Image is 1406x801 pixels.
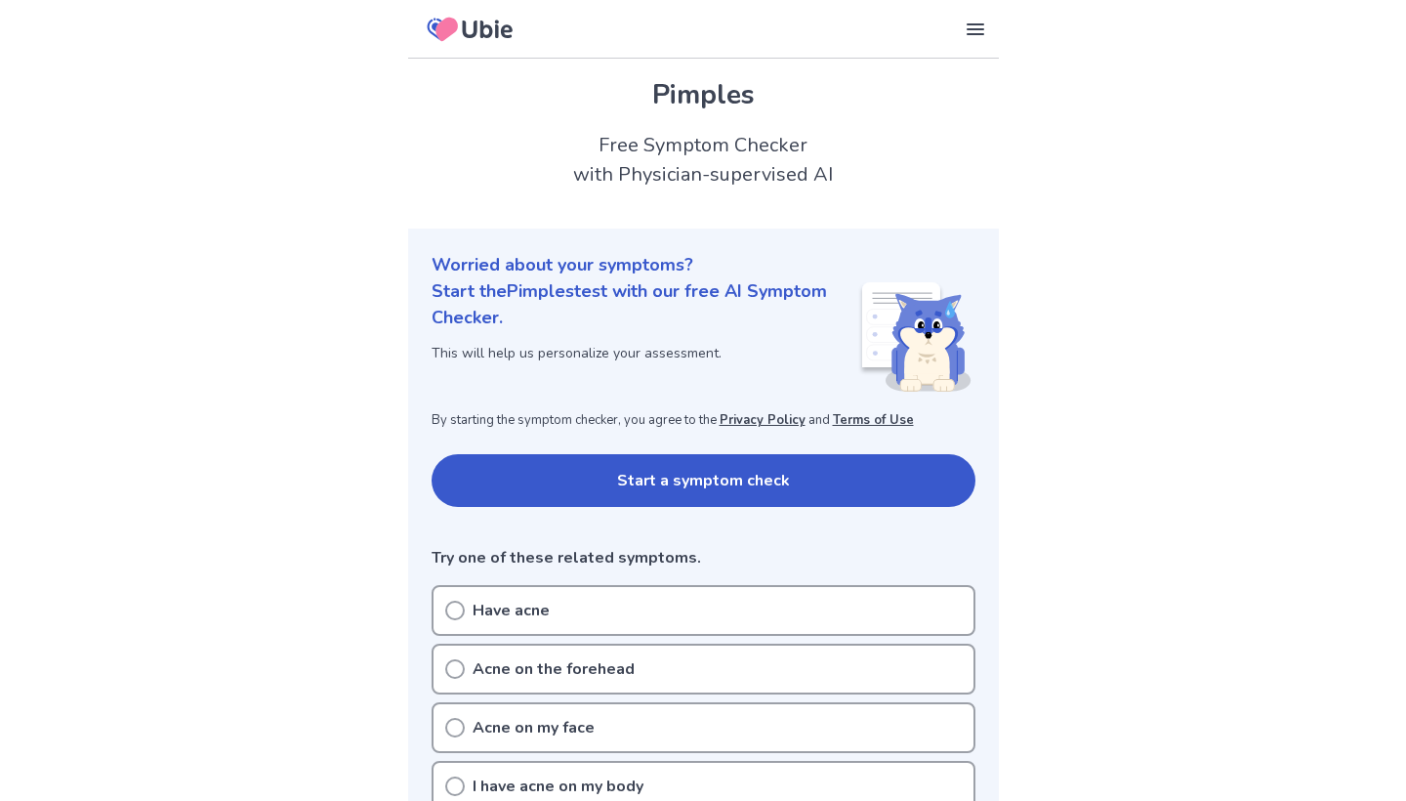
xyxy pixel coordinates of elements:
a: Privacy Policy [720,411,806,429]
a: Terms of Use [833,411,914,429]
p: Have acne [473,599,550,622]
p: Start the Pimples test with our free AI Symptom Checker. [432,278,858,331]
p: This will help us personalize your assessment. [432,343,858,363]
h2: Free Symptom Checker with Physician-supervised AI [408,131,999,190]
p: Try one of these related symptoms. [432,546,975,569]
p: Acne on the forehead [473,657,635,681]
p: Acne on my face [473,716,595,739]
p: By starting the symptom checker, you agree to the and [432,411,975,431]
p: Worried about your symptoms? [432,252,975,278]
img: Shiba [858,282,972,392]
button: Start a symptom check [432,454,975,507]
p: I have acne on my body [473,775,643,798]
h1: Pimples [432,74,975,115]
